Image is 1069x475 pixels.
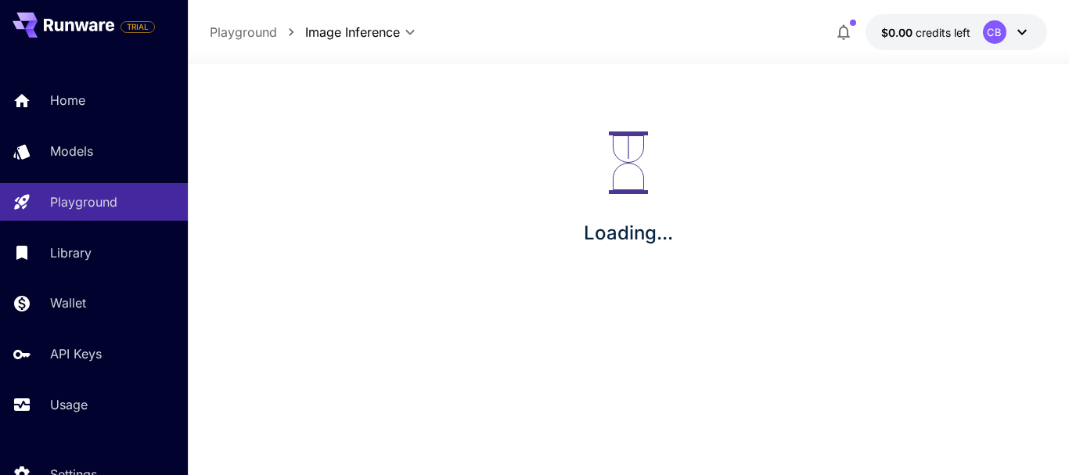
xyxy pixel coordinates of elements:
p: Library [50,243,92,262]
p: Home [50,91,85,110]
p: Playground [50,193,117,211]
span: credits left [916,26,970,39]
span: Image Inference [305,23,400,41]
p: Image Inference [228,175,299,185]
p: Wallet [50,293,86,312]
p: Image Upscale [225,260,291,271]
p: API Keys [50,344,102,363]
p: Usage [50,395,88,414]
span: TRIAL [121,21,154,33]
p: PhotoMaker [225,317,279,328]
p: Models [50,142,93,160]
span: Add your payment card to enable full platform functionality. [121,17,155,36]
span: $0.00 [881,26,916,39]
p: Background Removal [225,232,320,243]
p: Loading... [584,219,673,247]
p: Video Inference [225,203,295,214]
div: $0.00 [881,24,970,41]
a: Playground [210,23,277,41]
div: CB [983,20,1006,44]
p: ControlNet Preprocess [225,288,326,299]
nav: breadcrumb [210,23,305,41]
button: $0.00CB [866,14,1047,50]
